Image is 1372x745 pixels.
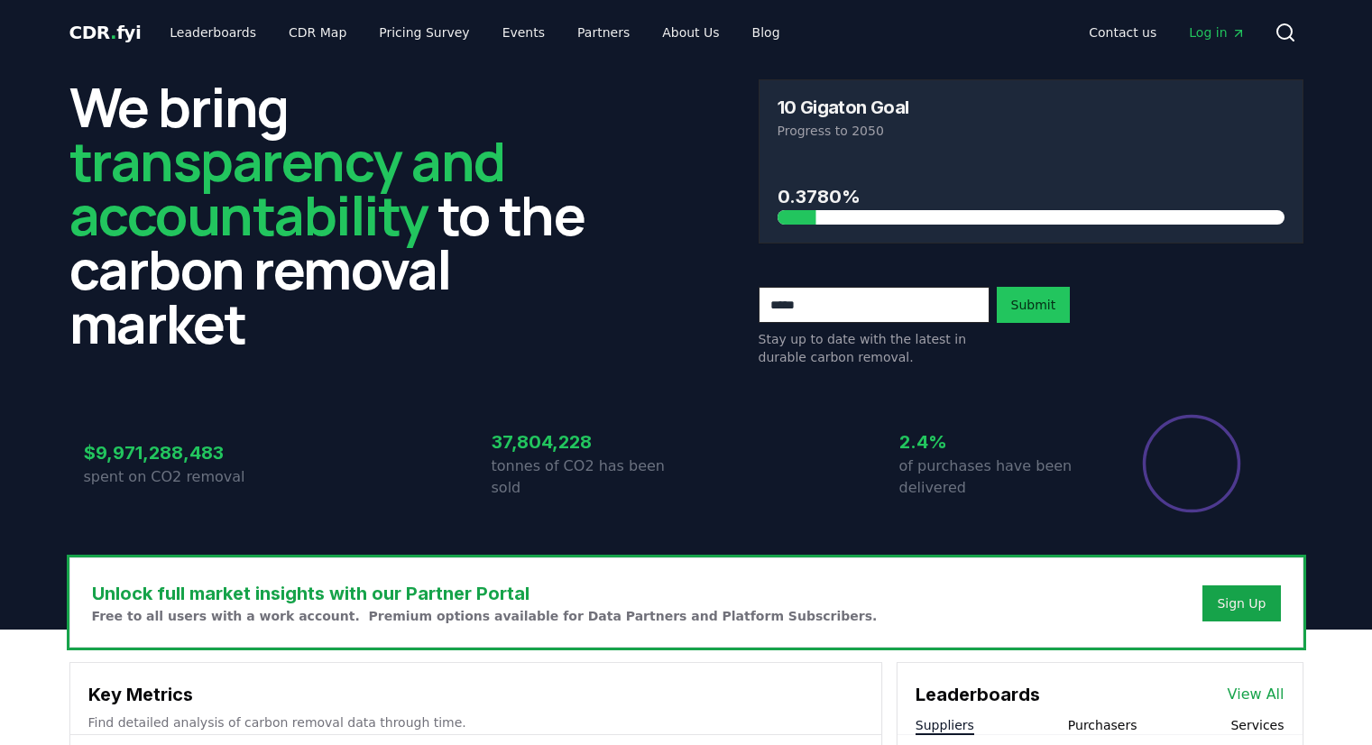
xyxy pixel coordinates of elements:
[92,580,878,607] h3: Unlock full market insights with our Partner Portal
[738,16,795,49] a: Blog
[92,607,878,625] p: Free to all users with a work account. Premium options available for Data Partners and Platform S...
[759,330,990,366] p: Stay up to date with the latest in durable carbon removal.
[1074,16,1171,49] a: Contact us
[1202,585,1280,621] button: Sign Up
[69,124,505,252] span: transparency and accountability
[1228,684,1285,705] a: View All
[916,716,974,734] button: Suppliers
[1068,716,1137,734] button: Purchasers
[899,455,1094,499] p: of purchases have been delivered
[778,98,909,116] h3: 10 Gigaton Goal
[110,22,116,43] span: .
[84,439,279,466] h3: $9,971,288,483
[488,16,559,49] a: Events
[84,466,279,488] p: spent on CO2 removal
[1189,23,1245,41] span: Log in
[563,16,644,49] a: Partners
[1217,594,1266,612] a: Sign Up
[1074,16,1259,49] nav: Main
[648,16,733,49] a: About Us
[492,428,686,455] h3: 37,804,228
[899,428,1094,455] h3: 2.4%
[997,287,1071,323] button: Submit
[1141,413,1242,514] div: Percentage of sales delivered
[778,183,1285,210] h3: 0.3780%
[492,455,686,499] p: tonnes of CO2 has been sold
[155,16,271,49] a: Leaderboards
[88,713,863,731] p: Find detailed analysis of carbon removal data through time.
[364,16,483,49] a: Pricing Survey
[1174,16,1259,49] a: Log in
[916,681,1040,708] h3: Leaderboards
[274,16,361,49] a: CDR Map
[88,681,863,708] h3: Key Metrics
[69,22,142,43] span: CDR fyi
[1230,716,1284,734] button: Services
[69,79,614,350] h2: We bring to the carbon removal market
[69,20,142,45] a: CDR.fyi
[778,122,1285,140] p: Progress to 2050
[155,16,794,49] nav: Main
